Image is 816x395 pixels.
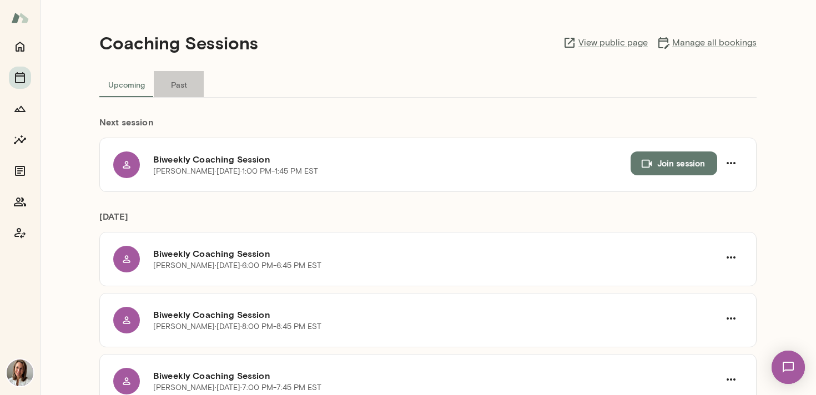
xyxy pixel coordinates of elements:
[99,32,258,53] h4: Coaching Sessions
[153,260,321,271] p: [PERSON_NAME] · [DATE] · 6:00 PM-6:45 PM EST
[9,129,31,151] button: Insights
[563,36,648,49] a: View public page
[153,166,318,177] p: [PERSON_NAME] · [DATE] · 1:00 PM-1:45 PM EST
[99,71,154,98] button: Upcoming
[9,191,31,213] button: Members
[99,71,757,98] div: basic tabs example
[657,36,757,49] a: Manage all bookings
[153,321,321,332] p: [PERSON_NAME] · [DATE] · 8:00 PM-8:45 PM EST
[154,71,204,98] button: Past
[153,369,719,382] h6: Biweekly Coaching Session
[153,308,719,321] h6: Biweekly Coaching Session
[631,151,717,175] button: Join session
[99,210,757,232] h6: [DATE]
[7,359,33,386] img: Andrea Mayendia
[9,67,31,89] button: Sessions
[9,160,31,182] button: Documents
[9,222,31,244] button: Coach app
[9,36,31,58] button: Home
[153,153,631,166] h6: Biweekly Coaching Session
[99,115,757,138] h6: Next session
[153,382,321,393] p: [PERSON_NAME] · [DATE] · 7:00 PM-7:45 PM EST
[153,247,719,260] h6: Biweekly Coaching Session
[11,7,29,28] img: Mento
[9,98,31,120] button: Growth Plan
